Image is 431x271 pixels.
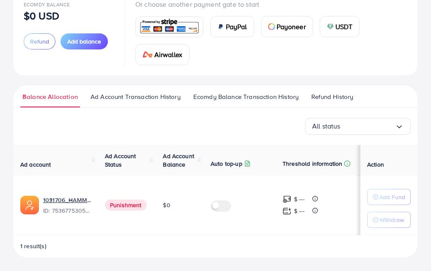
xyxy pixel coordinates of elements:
[20,242,47,250] span: 1 result(s)
[138,18,200,36] img: card
[43,206,91,215] span: ID: 7536775305621553159
[163,201,170,209] span: $0
[311,92,353,101] span: Refund History
[210,16,254,37] a: cardPayPal
[327,23,334,30] img: card
[24,11,59,21] p: $0 USD
[335,22,353,32] span: USDT
[283,159,342,169] p: Threshold information
[294,194,305,204] p: $ ---
[60,33,108,49] button: Add balance
[320,16,360,37] a: cardUSDT
[22,92,78,101] span: Balance Allocation
[193,92,299,101] span: Ecomdy Balance Transaction History
[367,189,411,205] button: Add Fund
[20,196,39,214] img: ic-ads-acc.e4c84228.svg
[105,200,147,211] span: Punishment
[43,196,91,204] a: 1031706_HAMMAD AGENCY_1754792673854
[312,120,340,133] span: All status
[105,152,136,169] span: Ad Account Status
[217,23,224,30] img: card
[135,44,189,65] a: cardAirwallex
[395,233,425,265] iframe: Chat
[67,37,101,46] span: Add balance
[283,207,291,216] img: top-up amount
[367,160,384,169] span: Action
[283,195,291,204] img: top-up amount
[143,51,153,58] img: card
[163,152,194,169] span: Ad Account Balance
[294,206,305,216] p: $ ---
[379,215,404,225] p: Withdraw
[43,196,91,215] div: <span class='underline'>1031706_HAMMAD AGENCY_1754792673854</span></br>7536775305621553159
[154,49,182,60] span: Airwallex
[91,92,181,101] span: Ad Account Transaction History
[268,23,275,30] img: card
[226,22,247,32] span: PayPal
[30,37,49,46] span: Refund
[379,192,405,202] p: Add Fund
[367,212,411,228] button: Withdraw
[135,16,203,37] a: card
[20,160,51,169] span: Ad account
[24,1,70,8] span: Ecomdy Balance
[305,118,411,135] div: Search for option
[340,120,395,133] input: Search for option
[277,22,306,32] span: Payoneer
[24,33,55,49] button: Refund
[261,16,313,37] a: cardPayoneer
[211,159,242,169] p: Auto top-up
